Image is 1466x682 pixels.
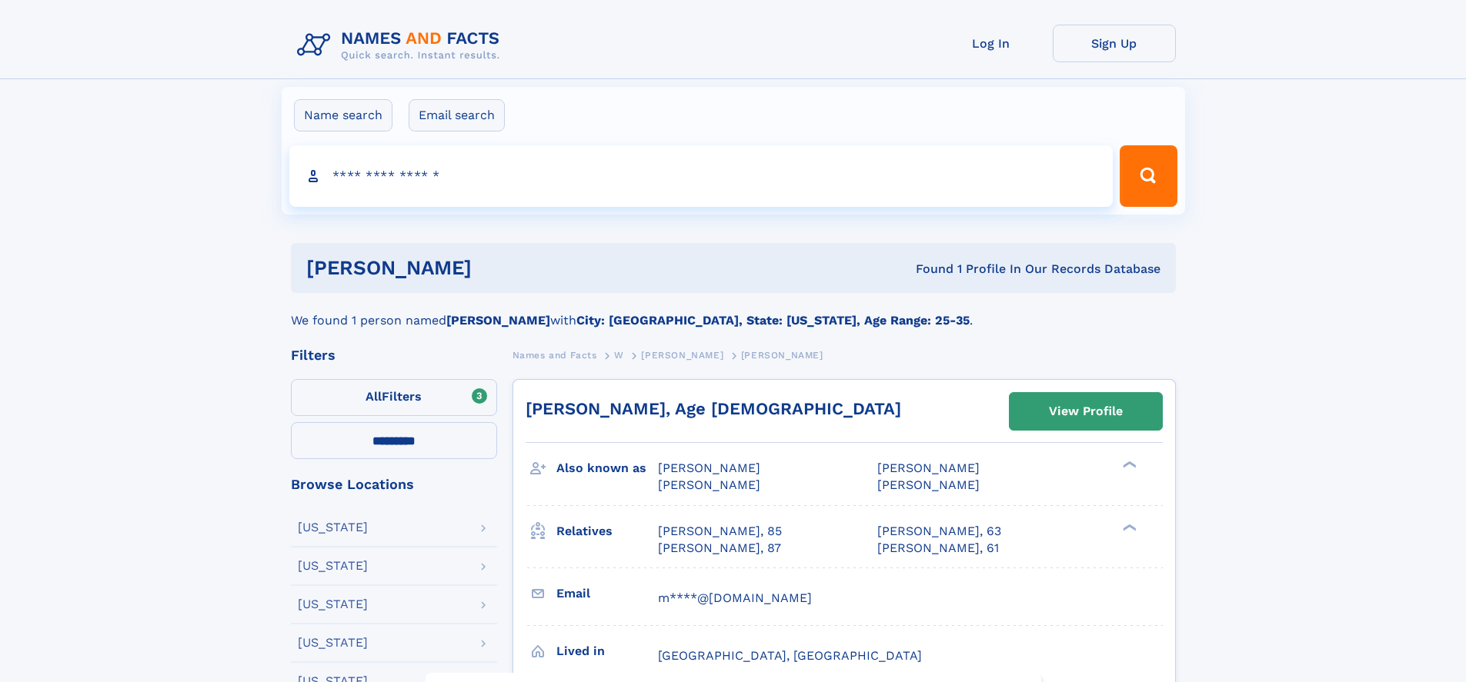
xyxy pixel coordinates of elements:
[298,521,368,534] div: [US_STATE]
[1053,25,1176,62] a: Sign Up
[556,581,658,607] h3: Email
[289,145,1114,207] input: search input
[658,461,760,475] span: [PERSON_NAME]
[877,461,980,475] span: [PERSON_NAME]
[877,523,1001,540] a: [PERSON_NAME], 63
[614,350,624,361] span: W
[556,518,658,544] h3: Relatives
[526,399,901,418] a: [PERSON_NAME], Age [DEMOGRAPHIC_DATA]
[614,345,624,364] a: W
[446,313,550,328] b: [PERSON_NAME]
[291,25,513,66] img: Logo Names and Facts
[641,345,723,364] a: [PERSON_NAME]
[1049,394,1123,429] div: View Profile
[298,560,368,572] div: [US_STATE]
[641,350,723,361] span: [PERSON_NAME]
[930,25,1053,62] a: Log In
[741,350,823,361] span: [PERSON_NAME]
[576,313,970,328] b: City: [GEOGRAPHIC_DATA], State: [US_STATE], Age Range: 25-35
[1010,393,1162,430] a: View Profile
[306,258,694,278] h1: [PERSON_NAME]
[1120,145,1177,207] button: Search Button
[658,648,922,663] span: [GEOGRAPHIC_DATA], [GEOGRAPHIC_DATA]
[556,638,658,664] h3: Lived in
[877,540,999,557] a: [PERSON_NAME], 61
[658,523,782,540] a: [PERSON_NAME], 85
[291,348,497,362] div: Filters
[658,540,781,557] a: [PERSON_NAME], 87
[877,477,980,492] span: [PERSON_NAME]
[658,477,760,492] span: [PERSON_NAME]
[291,477,497,491] div: Browse Locations
[1119,522,1137,532] div: ❯
[1119,460,1137,470] div: ❯
[291,379,497,416] label: Filters
[513,345,597,364] a: Names and Facts
[298,598,368,610] div: [US_STATE]
[294,99,392,131] label: Name search
[298,637,368,649] div: [US_STATE]
[409,99,505,131] label: Email search
[693,261,1160,278] div: Found 1 Profile In Our Records Database
[366,389,382,404] span: All
[556,455,658,481] h3: Also known as
[291,293,1176,330] div: We found 1 person named with .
